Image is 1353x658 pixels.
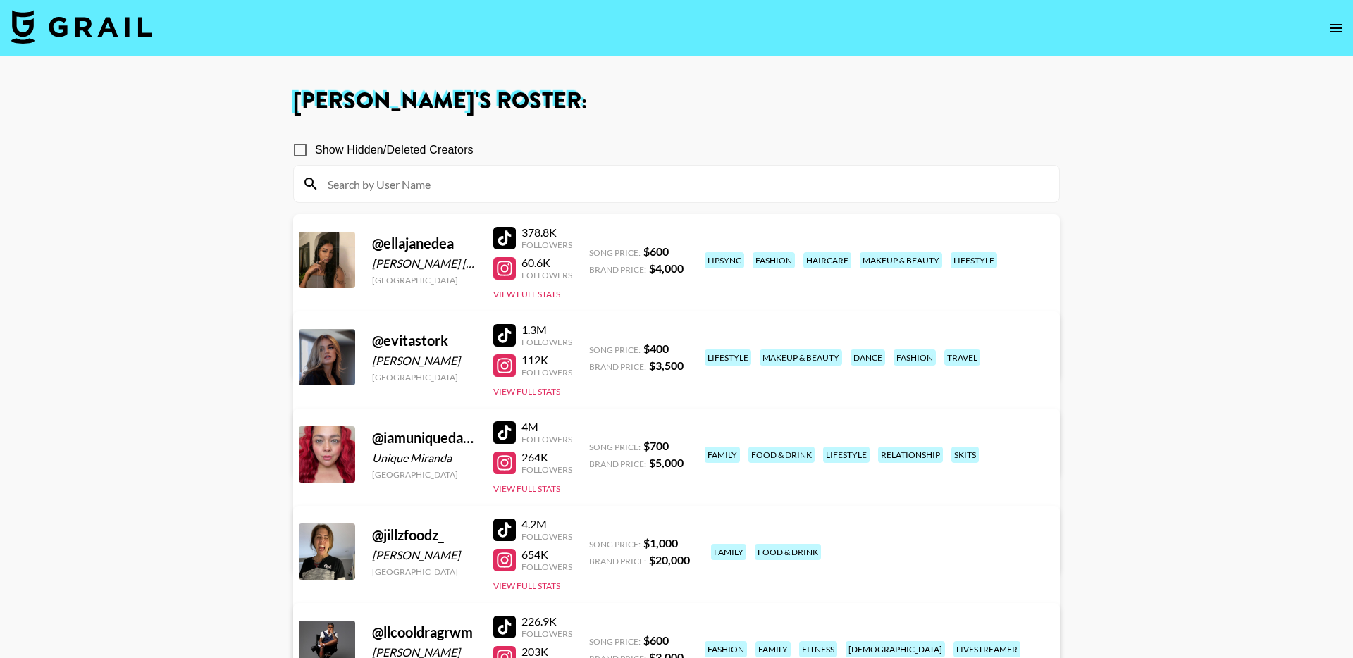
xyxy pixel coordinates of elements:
strong: $ 3,500 [649,359,684,372]
div: @ llcooldragrwm [372,623,476,641]
input: Search by User Name [319,173,1051,195]
div: Unique Miranda [372,451,476,465]
div: fashion [894,349,936,366]
div: 60.6K [521,256,572,270]
div: @ evitastork [372,332,476,349]
div: @ ellajanedea [372,235,476,252]
div: makeup & beauty [760,349,842,366]
h1: [PERSON_NAME] 's Roster: [293,90,1060,113]
img: Grail Talent [11,10,152,44]
strong: $ 1,000 [643,536,678,550]
div: 378.8K [521,225,572,240]
button: View Full Stats [493,386,560,397]
span: Song Price: [589,442,641,452]
div: family [755,641,791,657]
div: Followers [521,628,572,639]
div: Followers [521,464,572,475]
span: Song Price: [589,247,641,258]
button: View Full Stats [493,289,560,299]
strong: $ 400 [643,342,669,355]
div: haircare [803,252,851,268]
div: Followers [521,337,572,347]
div: fashion [753,252,795,268]
strong: $ 5,000 [649,456,684,469]
strong: $ 20,000 [649,553,690,566]
div: lifestyle [823,447,870,463]
div: @ iamuniquedaily [372,429,476,447]
div: food & drink [755,544,821,560]
button: View Full Stats [493,483,560,494]
div: Followers [521,434,572,445]
div: makeup & beauty [860,252,942,268]
span: Brand Price: [589,556,646,566]
div: Followers [521,367,572,378]
div: [GEOGRAPHIC_DATA] [372,275,476,285]
span: Brand Price: [589,361,646,372]
span: Song Price: [589,636,641,647]
div: family [705,447,740,463]
div: fashion [705,641,747,657]
div: skits [951,447,979,463]
div: Followers [521,270,572,280]
div: [PERSON_NAME] [372,354,476,368]
div: travel [944,349,980,366]
span: Song Price: [589,539,641,550]
div: livestreamer [953,641,1020,657]
div: 226.9K [521,614,572,628]
button: View Full Stats [493,581,560,591]
div: 4M [521,420,572,434]
div: 1.3M [521,323,572,337]
div: 264K [521,450,572,464]
strong: $ 600 [643,633,669,647]
div: lipsync [705,252,744,268]
div: [GEOGRAPHIC_DATA] [372,372,476,383]
button: open drawer [1322,14,1350,42]
div: relationship [878,447,943,463]
div: [PERSON_NAME] [372,548,476,562]
div: 112K [521,353,572,367]
div: [PERSON_NAME] [PERSON_NAME] [372,256,476,271]
div: 4.2M [521,517,572,531]
div: [DEMOGRAPHIC_DATA] [846,641,945,657]
div: lifestyle [705,349,751,366]
div: lifestyle [951,252,997,268]
span: Song Price: [589,344,641,355]
div: Followers [521,531,572,542]
div: [GEOGRAPHIC_DATA] [372,566,476,577]
strong: $ 4,000 [649,261,684,275]
div: Followers [521,561,572,572]
div: @ jillzfoodz_ [372,526,476,544]
strong: $ 700 [643,439,669,452]
div: dance [851,349,885,366]
strong: $ 600 [643,244,669,258]
span: Show Hidden/Deleted Creators [315,142,474,159]
div: food & drink [748,447,815,463]
span: Brand Price: [589,459,646,469]
span: Brand Price: [589,264,646,275]
div: family [711,544,746,560]
div: Followers [521,240,572,250]
div: [GEOGRAPHIC_DATA] [372,469,476,480]
div: fitness [799,641,837,657]
div: 654K [521,547,572,561]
